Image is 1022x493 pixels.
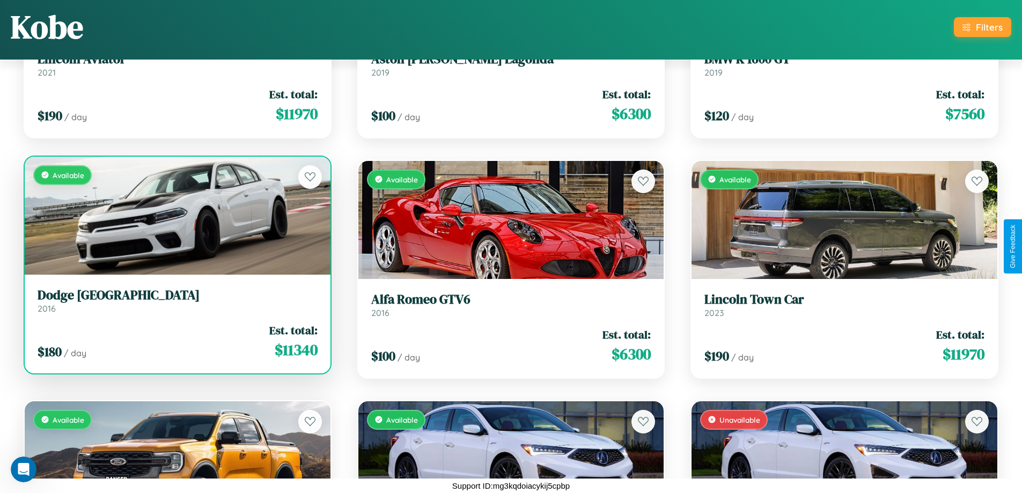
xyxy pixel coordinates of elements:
span: / day [731,352,754,363]
a: Lincoln Town Car2023 [704,292,984,318]
span: 2019 [371,67,389,78]
span: $ 11970 [276,103,318,124]
h3: BMW K 1600 GT [704,51,984,67]
span: $ 180 [38,343,62,360]
a: Dodge [GEOGRAPHIC_DATA]2016 [38,288,318,314]
span: $ 7560 [945,103,984,124]
span: $ 100 [371,107,395,124]
div: Give Feedback [1009,225,1017,268]
span: $ 11970 [943,343,984,365]
span: 2019 [704,67,723,78]
span: Available [53,415,84,424]
span: Available [386,415,418,424]
h3: Alfa Romeo GTV6 [371,292,651,307]
a: Alfa Romeo GTV62016 [371,292,651,318]
span: $ 120 [704,107,729,124]
span: $ 6300 [612,103,651,124]
span: / day [398,112,420,122]
h3: Dodge [GEOGRAPHIC_DATA] [38,288,318,303]
div: Filters [976,21,1003,33]
span: $ 11340 [275,339,318,360]
span: Available [53,171,84,180]
a: Aston [PERSON_NAME] Lagonda2019 [371,51,651,78]
span: Available [386,175,418,184]
iframe: Intercom live chat [11,457,36,482]
span: Est. total: [602,86,651,102]
span: Est. total: [269,322,318,338]
a: BMW K 1600 GT2019 [704,51,984,78]
span: / day [64,348,86,358]
span: $ 190 [704,347,729,365]
span: 2021 [38,67,56,78]
h1: Kobe [11,5,83,49]
span: / day [64,112,87,122]
span: Est. total: [936,86,984,102]
span: Unavailable [719,415,760,424]
span: 2023 [704,307,724,318]
span: Est. total: [936,327,984,342]
span: / day [398,352,420,363]
span: 2016 [371,307,389,318]
span: Est. total: [602,327,651,342]
span: $ 6300 [612,343,651,365]
h3: Lincoln Aviator [38,51,318,67]
h3: Aston [PERSON_NAME] Lagonda [371,51,651,67]
a: Lincoln Aviator2021 [38,51,318,78]
span: Est. total: [269,86,318,102]
span: $ 100 [371,347,395,365]
span: Available [719,175,751,184]
p: Support ID: mg3kqdoiacykij5cpbp [452,479,570,493]
span: $ 190 [38,107,62,124]
span: / day [731,112,754,122]
h3: Lincoln Town Car [704,292,984,307]
button: Filters [954,17,1011,37]
span: 2016 [38,303,56,314]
